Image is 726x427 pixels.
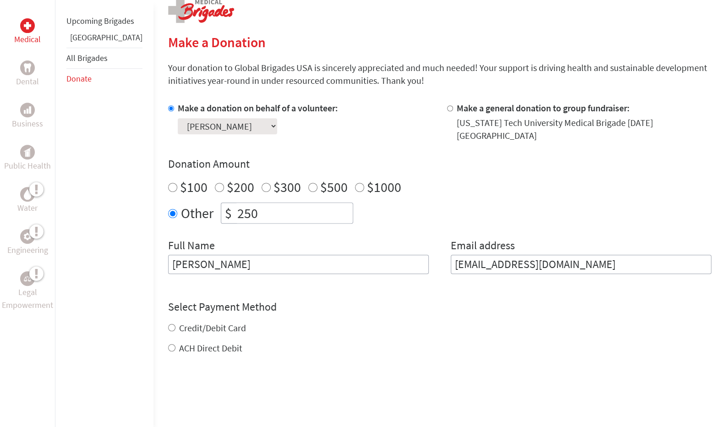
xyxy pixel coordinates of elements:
label: Other [181,203,213,224]
p: Public Health [4,159,51,172]
p: Dental [16,75,39,88]
li: Upcoming Brigades [66,11,142,31]
a: All Brigades [66,53,108,63]
p: Your donation to Global Brigades USA is sincerely appreciated and much needed! Your support is dr... [168,61,711,87]
li: Donate [66,69,142,89]
input: Your Email [451,255,711,274]
p: Business [12,117,43,130]
a: MedicalMedical [14,18,41,46]
a: Upcoming Brigades [66,16,134,26]
li: Ghana [66,31,142,48]
a: [GEOGRAPHIC_DATA] [70,32,142,43]
label: Make a donation on behalf of a volunteer: [178,102,338,114]
label: Full Name [168,238,215,255]
input: Enter Amount [235,203,353,223]
img: Business [24,106,31,114]
img: Legal Empowerment [24,276,31,281]
img: Public Health [24,148,31,157]
div: Water [20,187,35,202]
a: BusinessBusiness [12,103,43,130]
a: DentalDental [16,60,39,88]
label: $1000 [367,178,401,196]
img: Engineering [24,233,31,240]
label: $300 [273,178,301,196]
div: Legal Empowerment [20,271,35,286]
div: $ [221,203,235,223]
h4: Donation Amount [168,157,711,171]
img: Medical [24,22,31,29]
div: [US_STATE] Tech University Medical Brigade [DATE] [GEOGRAPHIC_DATA] [457,116,711,142]
label: $500 [320,178,348,196]
p: Engineering [7,244,48,257]
p: Legal Empowerment [2,286,53,312]
label: ACH Direct Debit [179,342,242,354]
div: Medical [20,18,35,33]
div: Business [20,103,35,117]
label: $200 [227,178,254,196]
a: WaterWater [17,187,38,214]
label: Credit/Debit Card [179,322,246,334]
h2: Make a Donation [168,34,711,50]
label: $100 [180,178,207,196]
label: Make a general donation to group fundraiser: [457,102,630,114]
div: Dental [20,60,35,75]
div: Public Health [20,145,35,159]
a: Legal EmpowermentLegal Empowerment [2,271,53,312]
li: All Brigades [66,48,142,69]
h4: Select Payment Method [168,300,711,314]
label: Email address [451,238,515,255]
input: Enter Full Name [168,255,429,274]
p: Medical [14,33,41,46]
div: Engineering [20,229,35,244]
a: Donate [66,73,92,84]
a: EngineeringEngineering [7,229,48,257]
img: Dental [24,63,31,72]
p: Water [17,202,38,214]
img: Water [24,189,31,199]
iframe: reCAPTCHA [168,373,307,409]
a: Public HealthPublic Health [4,145,51,172]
